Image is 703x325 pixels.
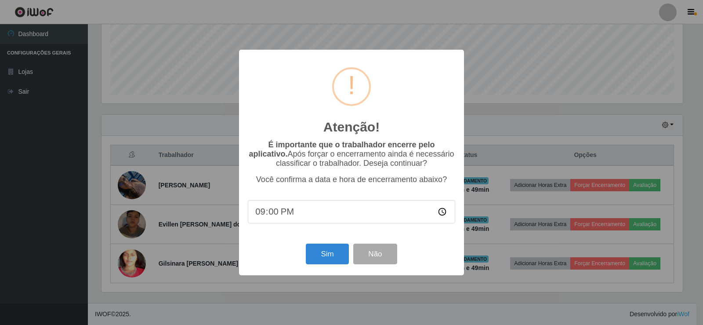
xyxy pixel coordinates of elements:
[353,244,397,264] button: Não
[248,140,455,168] p: Após forçar o encerramento ainda é necessário classificar o trabalhador. Deseja continuar?
[306,244,348,264] button: Sim
[249,140,435,158] b: É importante que o trabalhador encerre pelo aplicativo.
[323,119,380,135] h2: Atenção!
[248,175,455,184] p: Você confirma a data e hora de encerramento abaixo?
